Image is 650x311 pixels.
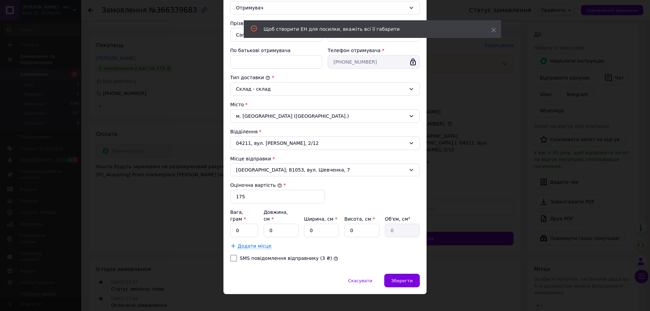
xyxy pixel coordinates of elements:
[348,278,372,283] span: Скасувати
[328,55,420,69] input: +380
[264,209,288,222] label: Довжина, см
[230,48,290,53] label: По батькові отримувача
[240,256,332,261] label: SMS повідомлення відправнику (3 ₴)
[230,182,282,188] label: Оціночна вартість
[230,209,246,222] label: Вага, грам
[230,136,420,150] div: 04211, вул. [PERSON_NAME], 2/12
[264,26,474,32] div: Щоб створити ЕН для посилки, вкажіть всі її габарити
[391,278,413,283] span: Зберегти
[385,216,420,222] div: Об'єм, см³
[230,109,420,123] div: м. [GEOGRAPHIC_DATA] ([GEOGRAPHIC_DATA].)
[236,166,406,173] span: [GEOGRAPHIC_DATA]; 81053, вул. Шевченка, 7
[230,74,420,81] div: Тип доставки
[230,21,285,26] label: Прізвище отримувача
[230,128,420,135] div: Відділення
[230,101,420,108] div: Місто
[236,4,406,12] div: Отримувач
[328,48,381,53] label: Телефон отримувача
[230,155,420,162] div: Місце відправки
[344,216,375,222] label: Висота, см
[238,243,272,249] span: Додати місце
[236,85,406,93] div: Склад - склад
[304,216,337,222] label: Ширина, см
